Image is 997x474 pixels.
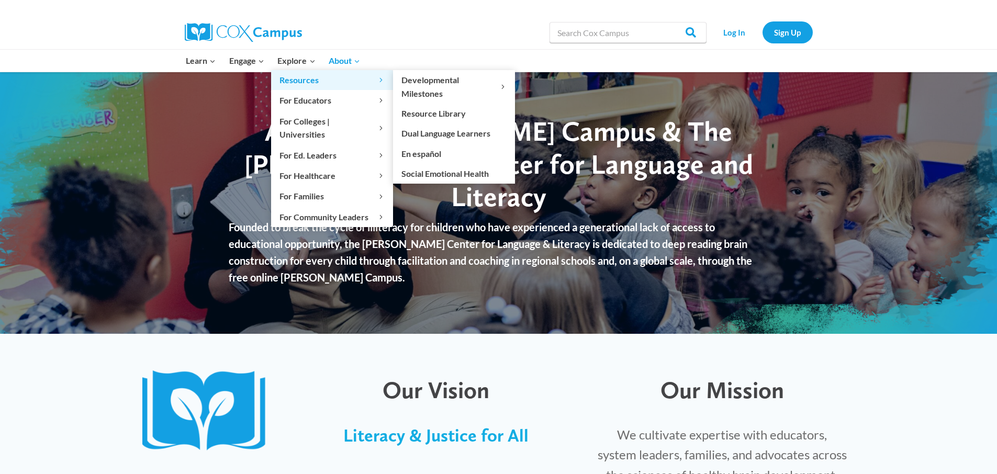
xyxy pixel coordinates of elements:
[229,219,768,286] p: Founded to break the cycle of illiteracy for children who have experienced a generational lack of...
[271,186,393,206] button: Child menu of For Families
[393,123,515,143] a: Dual Language Learners
[180,50,223,72] button: Child menu of Learn
[660,376,784,404] span: Our Mission
[271,70,393,90] button: Child menu of Resources
[185,23,302,42] img: Cox Campus
[271,50,322,72] button: Child menu of Explore
[763,21,813,43] a: Sign Up
[271,207,393,227] button: Child menu of For Community Leaders
[271,91,393,110] button: Child menu of For Educators
[393,143,515,163] a: En español
[322,50,367,72] button: Child menu of About
[393,104,515,123] a: Resource Library
[271,166,393,186] button: Child menu of For Healthcare
[271,111,393,144] button: Child menu of For Colleges | Universities
[550,22,707,43] input: Search Cox Campus
[343,425,529,446] span: Literacy & Justice for All
[271,145,393,165] button: Child menu of For Ed. Leaders
[393,70,515,104] button: Child menu of Developmental Milestones
[222,50,271,72] button: Child menu of Engage
[142,370,275,454] img: CoxCampus-Logo_Book only
[712,21,757,43] a: Log In
[383,376,489,404] span: Our Vision
[244,115,753,213] span: About [PERSON_NAME] Campus & The [PERSON_NAME] Center for Language and Literacy
[712,21,813,43] nav: Secondary Navigation
[180,50,367,72] nav: Primary Navigation
[393,164,515,184] a: Social Emotional Health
